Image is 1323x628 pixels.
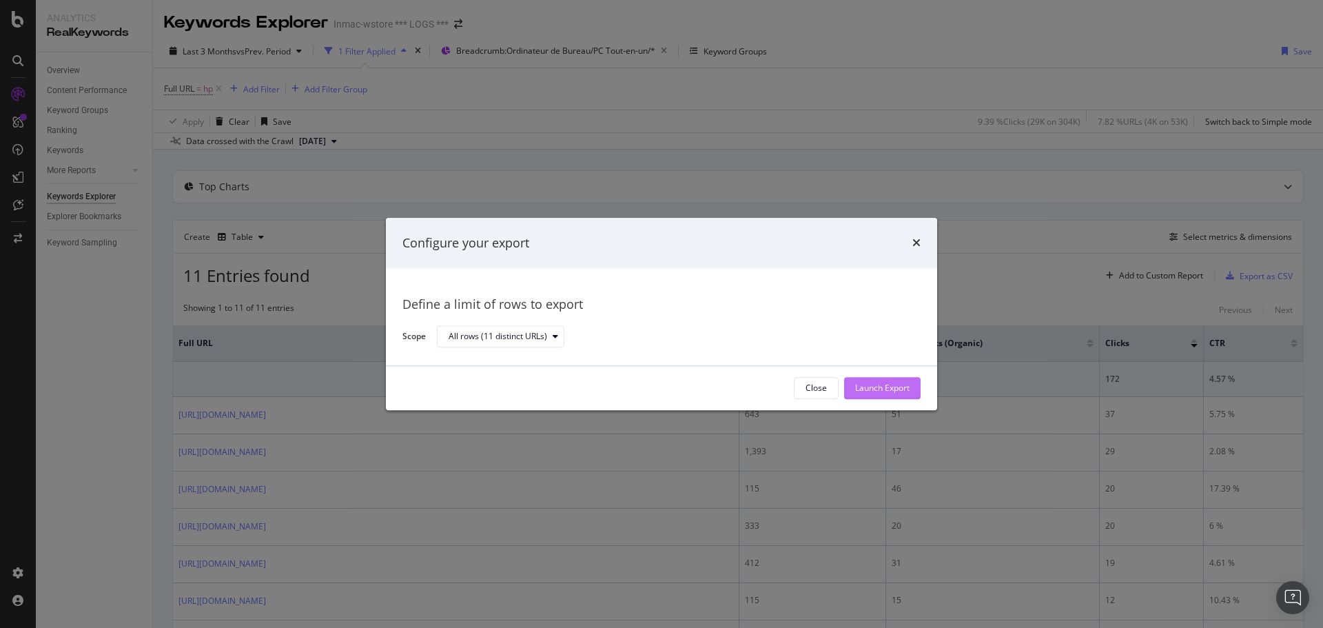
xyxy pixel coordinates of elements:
div: All rows (11 distinct URLs) [449,333,547,341]
button: All rows (11 distinct URLs) [437,326,564,348]
div: modal [386,218,937,410]
button: Close [794,377,839,399]
div: Configure your export [402,234,529,252]
div: times [912,234,921,252]
label: Scope [402,330,426,345]
div: Launch Export [855,383,910,394]
div: Define a limit of rows to export [402,296,921,314]
button: Launch Export [844,377,921,399]
div: Close [806,383,827,394]
div: Open Intercom Messenger [1276,581,1309,614]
